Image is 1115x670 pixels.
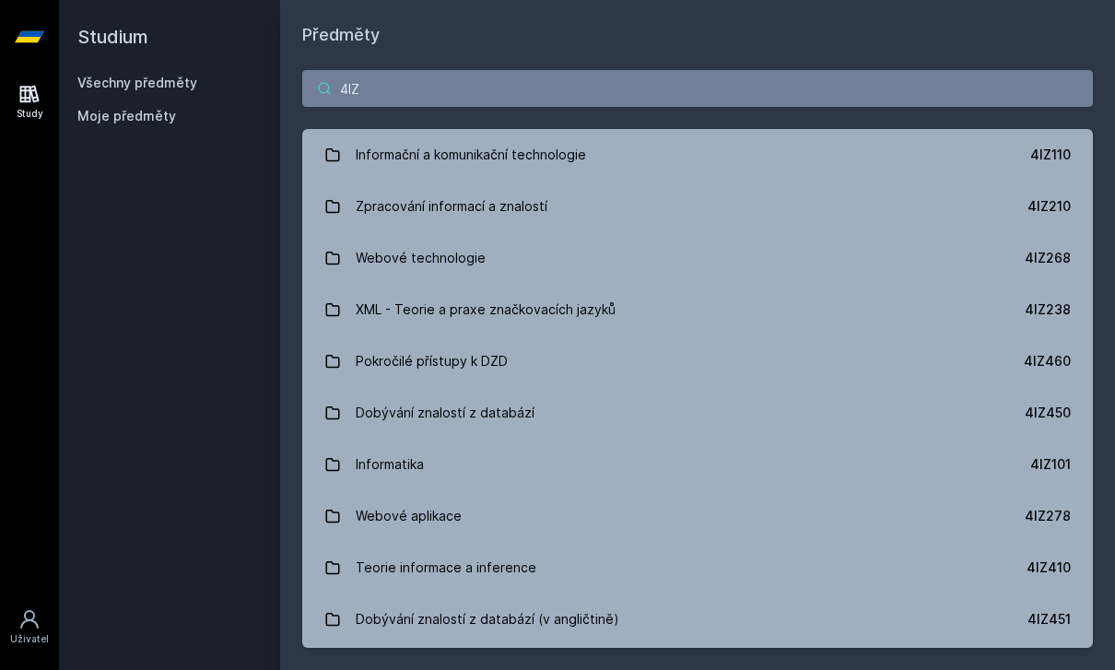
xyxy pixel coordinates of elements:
a: Pokročilé přístupy k DZD 4IZ460 [302,335,1093,387]
div: 4IZ451 [1027,610,1071,629]
span: Moje předměty [77,107,176,125]
div: Webové aplikace [356,498,462,535]
div: 4IZ460 [1024,352,1071,370]
a: Uživatel [4,599,55,655]
a: Dobývání znalostí z databází 4IZ450 [302,387,1093,439]
div: 4IZ268 [1025,249,1071,267]
a: Informační a komunikační technologie 4IZ110 [302,129,1093,181]
a: Teorie informace a inference 4IZ410 [302,542,1093,594]
a: Webové technologie 4IZ268 [302,232,1093,284]
a: XML - Teorie a praxe značkovacích jazyků 4IZ238 [302,284,1093,335]
div: Dobývání znalostí z databází [356,394,534,431]
a: Dobývání znalostí z databází (v angličtině) 4IZ451 [302,594,1093,645]
div: Uživatel [10,632,49,646]
div: Informační a komunikační technologie [356,136,586,173]
a: Informatika 4IZ101 [302,439,1093,490]
div: 4IZ278 [1025,507,1071,525]
a: Zpracování informací a znalostí 4IZ210 [302,181,1093,232]
div: Dobývání znalostí z databází (v angličtině) [356,601,619,638]
input: Název nebo ident předmětu… [302,70,1093,107]
div: 4IZ450 [1025,404,1071,422]
a: Study [4,74,55,130]
div: 4IZ410 [1027,558,1071,577]
a: Všechny předměty [77,75,197,90]
div: 4IZ110 [1030,146,1071,164]
div: XML - Teorie a praxe značkovacích jazyků [356,291,616,328]
div: 4IZ101 [1030,455,1071,474]
div: Webové technologie [356,240,486,276]
h1: Předměty [302,22,1093,48]
div: Study [17,107,43,121]
div: Informatika [356,446,424,483]
div: Teorie informace a inference [356,549,536,586]
a: Webové aplikace 4IZ278 [302,490,1093,542]
div: Zpracování informací a znalostí [356,188,547,225]
div: 4IZ238 [1025,300,1071,319]
div: Pokročilé přístupy k DZD [356,343,508,380]
div: 4IZ210 [1027,197,1071,216]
